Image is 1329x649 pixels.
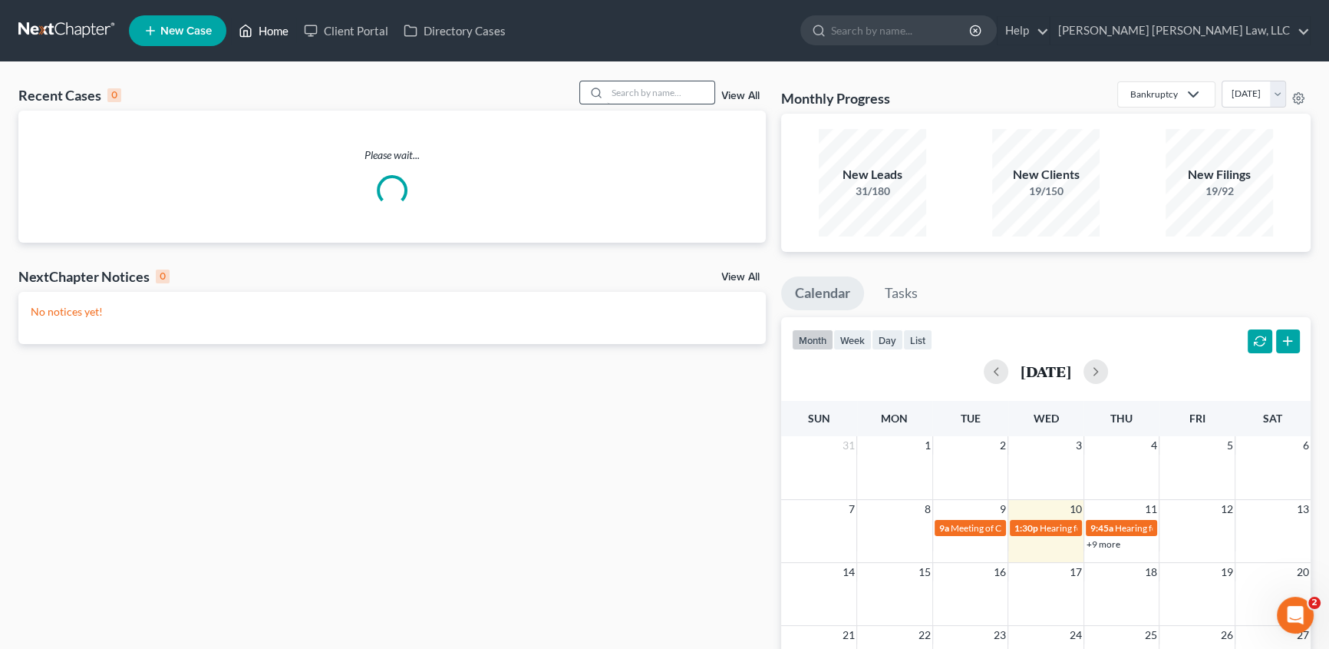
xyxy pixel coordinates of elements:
a: View All [721,91,760,101]
iframe: Intercom live chat [1277,597,1314,634]
span: Sun [808,412,830,425]
button: month [792,329,833,350]
span: Hearing for [PERSON_NAME] [1040,522,1159,534]
span: Sat [1263,412,1282,425]
span: 12 [1219,500,1235,518]
span: 2 [1308,597,1321,609]
a: [PERSON_NAME] [PERSON_NAME] Law, LLC [1050,17,1310,45]
span: 6 [1301,436,1311,455]
span: 20 [1295,563,1311,581]
span: 13 [1295,500,1311,518]
div: 0 [107,88,121,102]
div: 19/150 [992,184,1100,199]
span: 7 [847,500,856,518]
span: 4 [1149,436,1159,455]
a: View All [721,272,760,283]
span: 1 [923,436,932,455]
p: No notices yet! [31,304,754,320]
span: 1:30p [1014,522,1038,534]
span: New Case [160,25,212,37]
p: Please wait... [18,147,766,163]
span: 9 [998,500,1007,518]
button: day [872,329,903,350]
span: 10 [1068,500,1083,518]
span: 19 [1219,563,1235,581]
span: Thu [1110,412,1133,425]
span: Fri [1189,412,1205,425]
span: 9a [939,522,949,534]
input: Search by name... [607,81,714,104]
div: NextChapter Notices [18,267,170,286]
span: 2 [998,436,1007,455]
div: New Filings [1166,166,1273,184]
span: 26 [1219,626,1235,644]
a: Help [998,17,1049,45]
a: Tasks [871,276,932,310]
span: Meeting of Creditors for [PERSON_NAME] [951,522,1121,534]
span: 5 [1225,436,1235,455]
h3: Monthly Progress [781,89,890,108]
a: Calendar [781,276,864,310]
button: week [833,329,872,350]
a: +9 more [1087,538,1120,550]
span: 27 [1295,626,1311,644]
div: 0 [156,270,170,283]
span: 3 [1074,436,1083,455]
span: 15 [917,563,932,581]
span: 23 [992,626,1007,644]
span: Tue [960,412,980,425]
input: Search by name... [831,16,971,45]
a: Client Portal [296,17,396,45]
a: Home [231,17,296,45]
span: 17 [1068,563,1083,581]
div: Bankruptcy [1130,88,1178,101]
span: Hearing for [PERSON_NAME] & [PERSON_NAME] [1115,522,1316,534]
div: Recent Cases [18,86,121,104]
span: 16 [992,563,1007,581]
div: New Leads [819,166,926,184]
div: 19/92 [1166,184,1273,199]
span: Mon [881,412,908,425]
span: 8 [923,500,932,518]
span: 31 [841,436,856,455]
div: New Clients [992,166,1100,184]
h2: [DATE] [1021,363,1071,379]
span: 21 [841,626,856,644]
span: 24 [1068,626,1083,644]
a: Directory Cases [396,17,513,45]
span: 9:45a [1090,522,1113,534]
span: 22 [917,626,932,644]
span: Wed [1033,412,1058,425]
span: 14 [841,563,856,581]
span: 25 [1143,626,1159,644]
span: 18 [1143,563,1159,581]
button: list [903,329,932,350]
div: 31/180 [819,184,926,199]
span: 11 [1143,500,1159,518]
